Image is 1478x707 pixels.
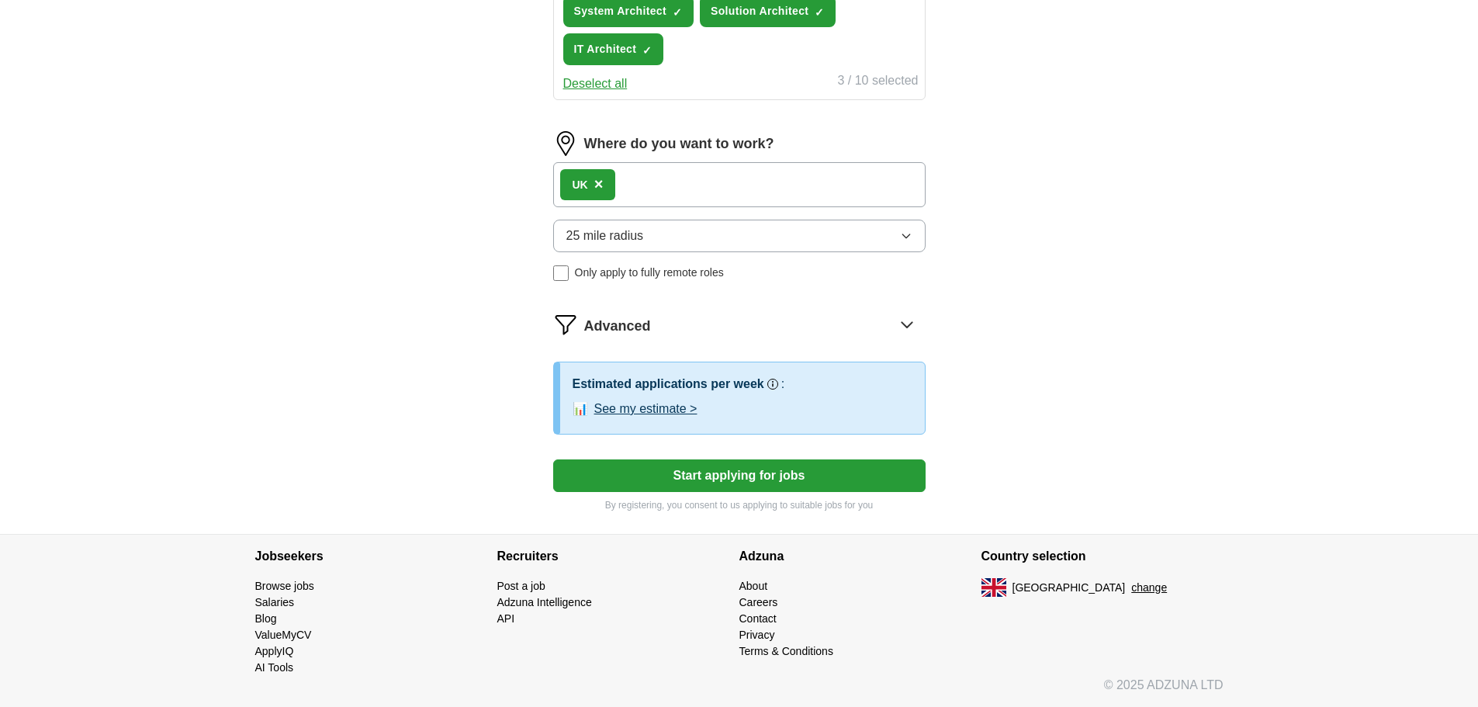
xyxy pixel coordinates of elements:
[1131,580,1167,596] button: change
[781,375,784,393] h3: :
[837,71,918,93] div: 3 / 10 selected
[255,629,312,641] a: ValueMyCV
[573,375,764,393] h3: Estimated applications per week
[497,596,592,608] a: Adzuna Intelligence
[575,265,724,281] span: Only apply to fully remote roles
[553,498,926,512] p: By registering, you consent to us applying to suitable jobs for you
[573,400,588,418] span: 📊
[981,578,1006,597] img: UK flag
[1012,580,1126,596] span: [GEOGRAPHIC_DATA]
[642,44,652,57] span: ✓
[584,133,774,154] label: Where do you want to work?
[815,6,824,19] span: ✓
[563,33,664,65] button: IT Architect✓
[673,6,682,19] span: ✓
[574,3,666,19] span: System Architect
[255,596,295,608] a: Salaries
[739,612,777,625] a: Contact
[553,312,578,337] img: filter
[255,645,294,657] a: ApplyIQ
[243,676,1236,707] div: © 2025 ADZUNA LTD
[739,596,778,608] a: Careers
[739,580,768,592] a: About
[594,173,604,196] button: ×
[553,265,569,281] input: Only apply to fully remote roles
[584,316,651,337] span: Advanced
[563,75,628,93] button: Deselect all
[553,131,578,156] img: location.png
[711,3,808,19] span: Solution Architect
[255,580,314,592] a: Browse jobs
[255,612,277,625] a: Blog
[497,580,545,592] a: Post a job
[594,175,604,192] span: ×
[566,227,644,245] span: 25 mile radius
[981,535,1224,578] h4: Country selection
[553,220,926,252] button: 25 mile radius
[739,645,833,657] a: Terms & Conditions
[594,400,697,418] button: See my estimate >
[739,629,775,641] a: Privacy
[573,177,588,193] div: UK
[255,661,294,674] a: AI Tools
[553,459,926,492] button: Start applying for jobs
[497,612,515,625] a: API
[574,41,637,57] span: IT Architect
